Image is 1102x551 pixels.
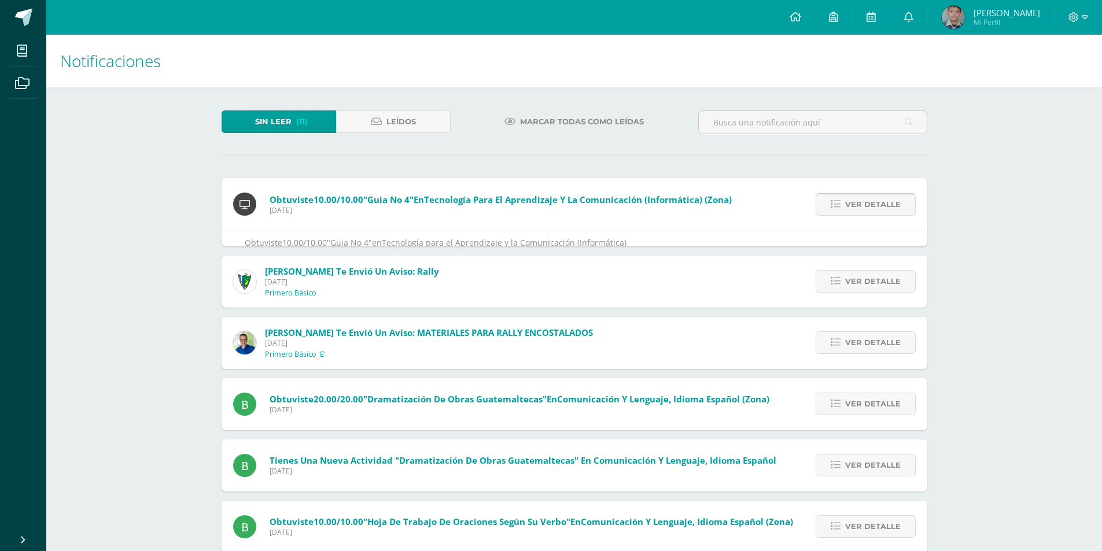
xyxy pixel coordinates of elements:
span: [DATE] [265,338,593,348]
span: [PERSON_NAME] te envió un aviso: MATERIALES PARA RALLY ENCOSTALADOS [265,327,593,338]
span: Obtuviste en [270,194,732,205]
span: 10.00/10.00 [314,516,363,527]
span: Sin leer [255,111,292,132]
p: Primero Básico 'E' [265,350,326,359]
span: Marcar todas como leídas [520,111,644,132]
span: "Guia No 4" [327,237,372,248]
span: Notificaciones [60,50,161,72]
span: Obtuviste en [270,516,793,527]
span: 10.00/10.00 [282,237,327,248]
span: Ver detalle [845,454,901,476]
span: [DATE] [270,466,776,476]
span: Ver detalle [845,194,901,215]
span: Comunicación y Lenguaje, Idioma Español (Zona) [557,393,769,405]
a: Sin leer(11) [222,110,336,133]
span: "Guia No 4" [363,194,414,205]
span: Tecnología para el Aprendizaje y la Comunicación (Informática) (Zona) [424,194,732,205]
span: [DATE] [265,277,439,287]
span: Ver detalle [845,332,901,353]
span: Mi Perfil [974,17,1040,27]
img: 202614e4573f8dc58c0c575afb629b9b.png [942,6,965,29]
span: [PERSON_NAME] [974,7,1040,19]
p: Primero Básico [265,289,316,298]
span: [DATE] [270,405,769,415]
input: Busca una notificación aquí [699,111,927,134]
div: Obtuviste en [245,235,904,250]
span: [DATE] [270,205,732,215]
span: "Dramatización de obras guatemaltecas" [363,393,547,405]
span: "Hoja de trabajo de oraciones según su verbo" [363,516,570,527]
a: Marcar todas como leídas [490,110,658,133]
span: Ver detalle [845,271,901,292]
span: 20.00/20.00 [314,393,363,405]
span: Ver detalle [845,393,901,415]
span: [DATE] [270,527,793,537]
img: 9f174a157161b4ddbe12118a61fed988.png [233,270,256,293]
img: 692ded2a22070436d299c26f70cfa591.png [233,331,256,354]
span: 10.00/10.00 [314,194,363,205]
span: Leídos [386,111,416,132]
span: Tecnología para el Aprendizaje y la Comunicación (Informática) [382,237,626,248]
a: Leídos [336,110,451,133]
span: [PERSON_NAME] te envió un aviso: Rally [265,265,439,277]
span: Comunicación y Lenguaje, Idioma Español (Zona) [581,516,793,527]
span: Obtuviste en [270,393,769,405]
span: Ver detalle [845,516,901,537]
span: (11) [296,111,308,132]
span: Tienes una nueva actividad "Dramatización de obras guatemaltecas" En Comunicación y Lenguaje, Idi... [270,454,776,466]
